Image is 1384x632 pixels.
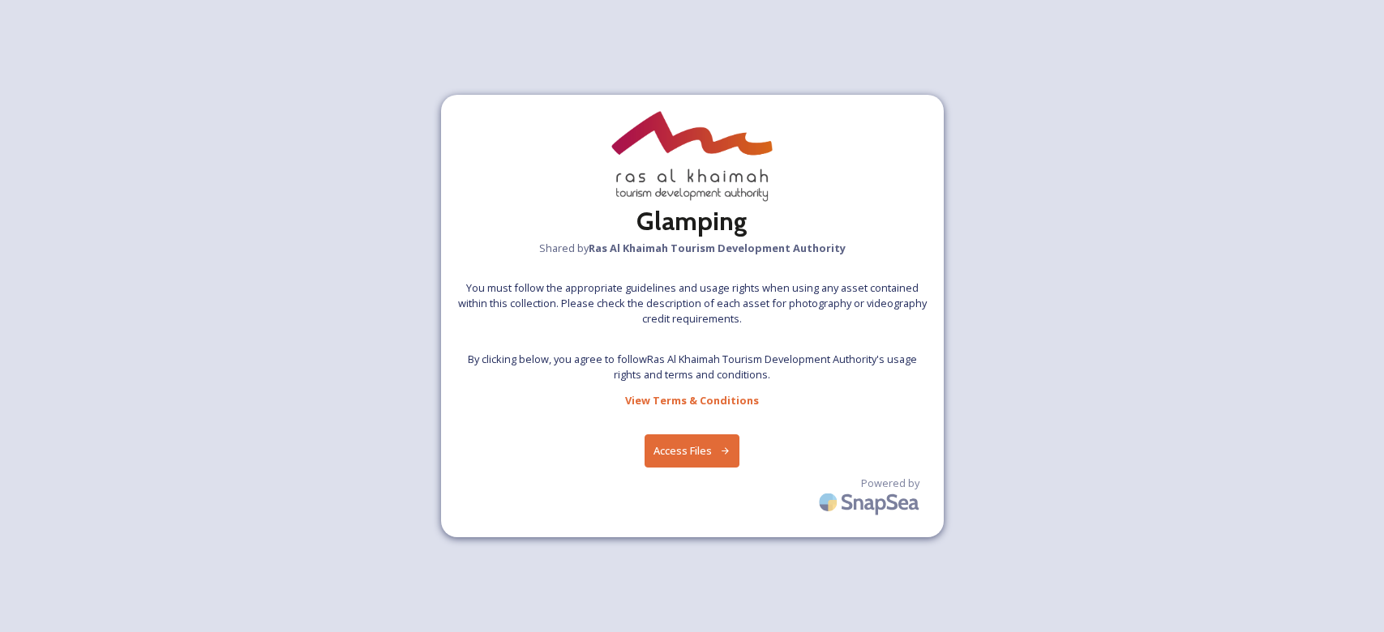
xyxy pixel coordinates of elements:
img: SnapSea Logo [814,483,928,521]
button: Access Files [645,434,739,468]
img: raktda_eng_new-stacked-logo_rgb.png [611,111,773,202]
strong: Ras Al Khaimah Tourism Development Authority [589,241,846,255]
h2: Glamping [636,202,748,241]
span: You must follow the appropriate guidelines and usage rights when using any asset contained within... [457,280,928,327]
span: By clicking below, you agree to follow Ras Al Khaimah Tourism Development Authority 's usage righ... [457,352,928,382]
span: Shared by [539,241,846,256]
strong: View Terms & Conditions [625,393,759,408]
a: View Terms & Conditions [625,391,759,410]
span: Powered by [861,476,919,491]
